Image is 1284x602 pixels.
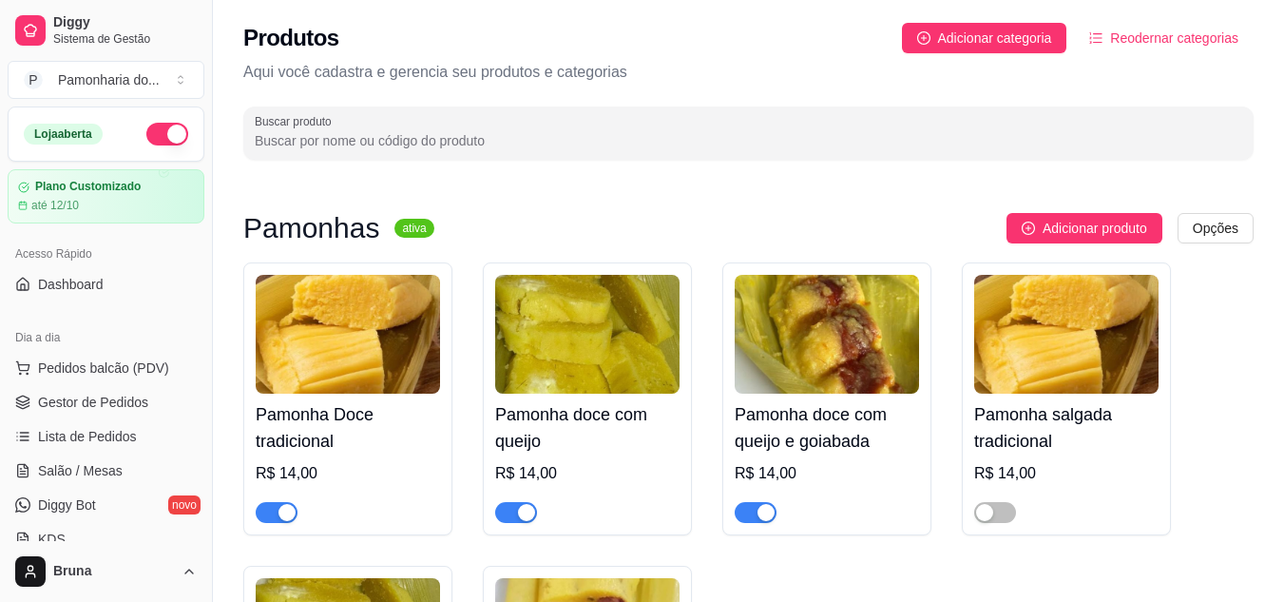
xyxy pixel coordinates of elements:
[974,462,1159,485] div: R$ 14,00
[495,462,680,485] div: R$ 14,00
[8,456,204,486] a: Salão / Mesas
[8,421,204,452] a: Lista de Pedidos
[1006,213,1162,243] button: Adicionar produto
[495,401,680,455] h4: Pamonha doce com queijo
[8,61,204,99] button: Select a team
[256,462,440,485] div: R$ 14,00
[974,275,1159,394] img: product-image
[24,124,103,145] div: Loja aberta
[495,275,680,394] img: product-image
[8,239,204,269] div: Acesso Rápido
[255,113,338,129] label: Buscar produto
[8,353,204,383] button: Pedidos balcão (PDV)
[53,563,174,580] span: Bruna
[53,31,197,47] span: Sistema de Gestão
[53,14,197,31] span: Diggy
[24,70,43,89] span: P
[735,275,919,394] img: product-image
[735,462,919,485] div: R$ 14,00
[1043,218,1147,239] span: Adicionar produto
[146,123,188,146] button: Alterar Status
[243,217,379,240] h3: Pamonhas
[1193,218,1238,239] span: Opções
[917,31,930,45] span: plus-circle
[902,23,1067,53] button: Adicionar categoria
[8,322,204,353] div: Dia a dia
[1089,31,1102,45] span: ordered-list
[243,23,339,53] h2: Produtos
[8,269,204,300] a: Dashboard
[256,275,440,394] img: product-image
[938,28,1052,49] span: Adicionar categoria
[1110,28,1238,49] span: Reodernar categorias
[394,219,433,238] sup: ativa
[35,180,141,194] article: Plano Customizado
[31,198,79,213] article: até 12/10
[255,131,1242,150] input: Buscar produto
[38,393,148,412] span: Gestor de Pedidos
[58,70,160,89] div: Pamonharia do ...
[38,359,169,378] span: Pedidos balcão (PDV)
[256,401,440,455] h4: Pamonha Doce tradicional
[38,461,123,480] span: Salão / Mesas
[735,401,919,455] h4: Pamonha doce com queijo e goiabada
[8,387,204,418] a: Gestor de Pedidos
[8,8,204,53] a: DiggySistema de Gestão
[38,275,104,294] span: Dashboard
[38,530,66,549] span: KDS
[1022,222,1035,235] span: plus-circle
[1178,213,1254,243] button: Opções
[38,427,137,446] span: Lista de Pedidos
[8,524,204,554] a: KDS
[8,549,204,594] button: Bruna
[974,401,1159,455] h4: Pamonha salgada tradicional
[8,169,204,223] a: Plano Customizadoaté 12/10
[38,495,96,515] span: Diggy Bot
[243,61,1254,84] p: Aqui você cadastra e gerencia seu produtos e categorias
[1074,23,1254,53] button: Reodernar categorias
[8,490,204,520] a: Diggy Botnovo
